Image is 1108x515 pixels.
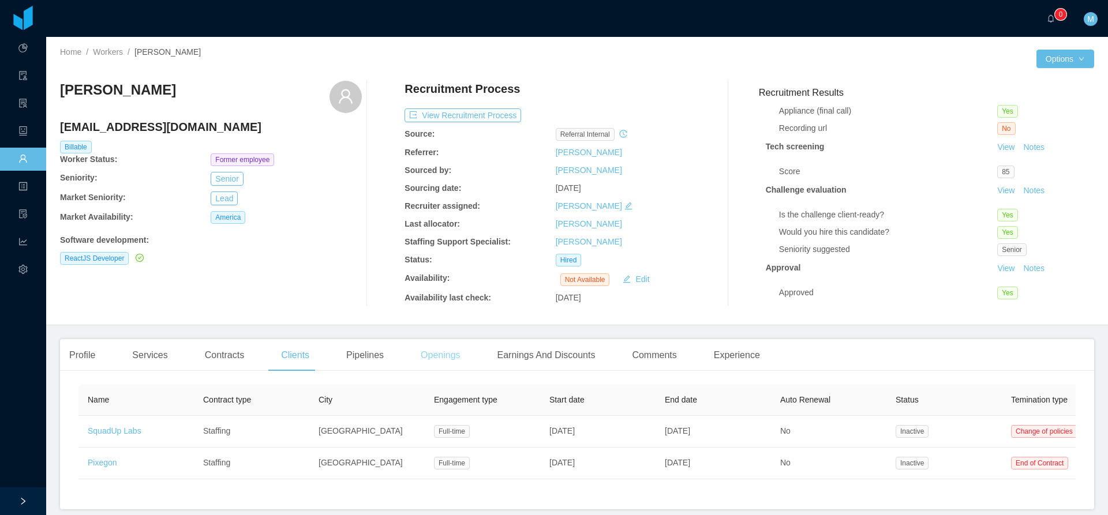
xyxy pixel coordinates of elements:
[549,395,585,404] span: Start date
[60,235,149,245] b: Software development :
[1019,141,1049,155] button: Notes
[896,425,929,438] span: Inactive
[1019,262,1049,276] button: Notes
[60,155,117,164] b: Worker Status:
[779,209,997,221] div: Is the challenge client-ready?
[549,426,575,435] span: [DATE]
[1011,395,1068,404] span: Temination type
[766,263,801,272] strong: Approval
[556,183,581,193] span: [DATE]
[411,339,470,371] div: Openings
[1011,425,1077,438] span: Change of policies
[705,339,769,371] div: Experience
[18,93,28,116] i: icon: solution
[779,226,997,238] div: Would you hire this candidate?
[272,339,319,371] div: Clients
[405,273,450,283] b: Availability:
[624,202,632,210] i: icon: edit
[779,166,997,178] div: Score
[1055,9,1066,20] sup: 0
[133,253,144,262] a: icon: check-circle
[405,148,439,157] b: Referrer:
[405,166,451,175] b: Sourced by:
[618,272,654,286] button: icon: editEdit
[556,148,622,157] a: [PERSON_NAME]
[405,293,491,302] b: Availability last check:
[556,219,622,228] a: [PERSON_NAME]
[549,458,575,467] span: [DATE]
[619,130,627,138] i: icon: history
[1087,12,1094,26] span: M
[309,448,425,479] td: [GEOGRAPHIC_DATA]
[556,293,581,302] span: [DATE]
[556,166,622,175] a: [PERSON_NAME]
[779,105,997,117] div: Appliance (final call)
[60,47,81,57] a: Home
[434,425,470,438] span: Full-time
[766,185,847,194] strong: Challenge evaluation
[60,193,126,202] b: Market Seniority:
[86,47,88,57] span: /
[434,457,470,469] span: Full-time
[434,395,497,404] span: Engagement type
[896,457,929,469] span: Inactive
[997,209,1018,221] span: Yes
[18,260,28,283] i: icon: setting
[60,212,133,221] b: Market Availability:
[18,37,28,61] a: icon: pie-chart
[134,47,201,57] span: [PERSON_NAME]
[997,287,1018,299] span: Yes
[771,448,886,479] td: No
[556,237,622,246] a: [PERSON_NAME]
[337,339,393,371] div: Pipelines
[1011,457,1068,469] span: End of Contract
[405,219,460,228] b: Last allocator:
[766,142,825,151] strong: Tech screening
[665,458,690,467] span: [DATE]
[1047,14,1055,22] i: icon: bell
[488,339,605,371] div: Earnings And Discounts
[88,458,117,467] a: Pixegon
[997,226,1018,239] span: Yes
[556,128,615,141] span: Referral internal
[60,141,92,153] span: Billable
[993,142,1019,152] a: View
[623,339,686,371] div: Comments
[405,108,521,122] button: icon: exportView Recruitment Process
[18,148,28,172] a: icon: user
[405,201,480,210] b: Recruiter assigned:
[136,254,144,262] i: icon: check-circle
[405,81,520,97] h4: Recruitment Process
[203,395,251,404] span: Contract type
[993,264,1019,273] a: View
[779,287,997,299] div: Approved
[211,172,243,186] button: Senior
[203,458,230,467] span: Staffing
[88,426,141,435] a: SquadUp Labs
[997,243,1027,256] span: Senior
[1019,184,1049,198] button: Notes
[93,47,123,57] a: Workers
[405,183,461,193] b: Sourcing date:
[779,122,997,134] div: Recording url
[18,120,28,144] a: icon: robot
[338,88,354,104] i: icon: user
[123,339,177,371] div: Services
[665,395,697,404] span: End date
[997,105,1018,118] span: Yes
[997,122,1015,135] span: No
[556,254,582,266] span: Hired
[18,65,28,89] a: icon: audit
[18,204,28,227] i: icon: file-protect
[759,85,1094,100] h3: Recruitment Results
[405,129,435,138] b: Source:
[60,81,176,99] h3: [PERSON_NAME]
[60,339,104,371] div: Profile
[211,191,238,205] button: Lead
[896,395,919,404] span: Status
[405,237,511,246] b: Staffing Support Specialist:
[779,243,997,255] div: Seniority suggested
[405,255,432,264] b: Status:
[128,47,130,57] span: /
[18,175,28,200] a: icon: profile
